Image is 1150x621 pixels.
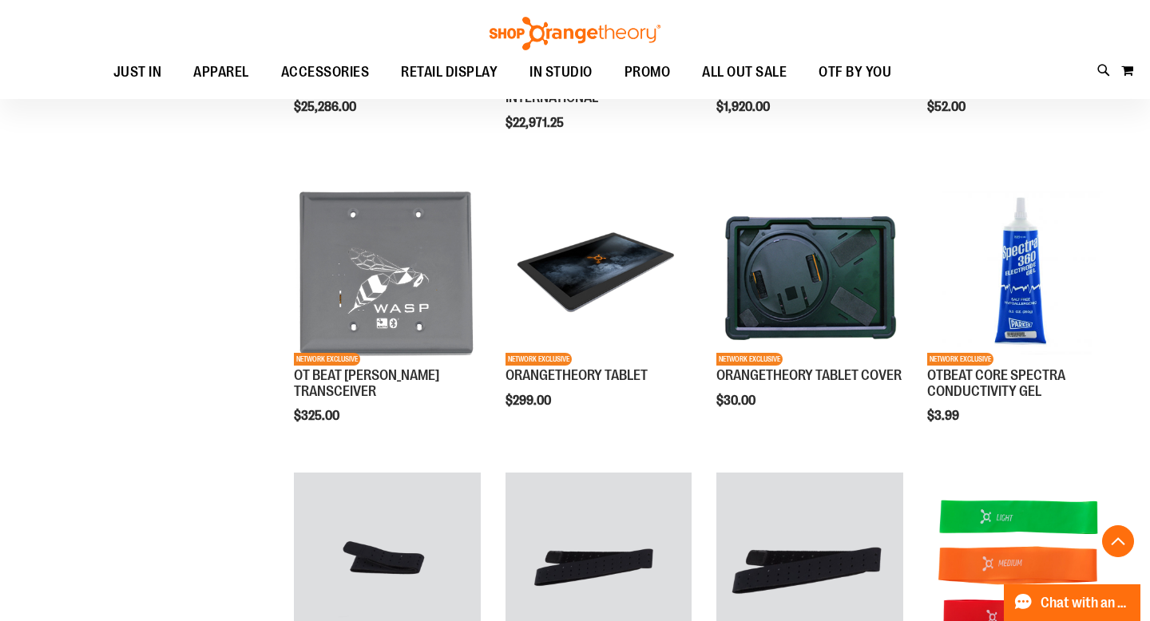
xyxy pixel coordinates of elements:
a: OTBEAT CORE SPECTRA CONDUCTIVITY GEL [927,367,1065,399]
button: Chat with an Expert [1004,584,1141,621]
img: Product image for OT BEAT POE TRANSCEIVER [294,179,481,366]
a: Product image for OT BEAT POE TRANSCEIVERNETWORK EXCLUSIVE [294,179,481,368]
a: Product image for ORANGETHEORY TABLET COVERNETWORK EXCLUSIVE [716,179,903,368]
img: Product image for ORANGETHEORY TABLET COVER [716,179,903,366]
a: ORANGETHEORY TABLET [506,367,648,383]
span: $325.00 [294,409,342,423]
img: OTBEAT CORE SPECTRA CONDUCTIVITY GEL [927,179,1114,366]
span: $1,920.00 [716,100,772,114]
span: ACCESSORIES [281,54,370,90]
span: ALL OUT SALE [702,54,787,90]
span: OTF BY YOU [819,54,891,90]
span: IN STUDIO [529,54,593,90]
span: RETAIL DISPLAY [401,54,498,90]
span: $25,286.00 [294,100,359,114]
a: OTF OTBEAT STARTER KIT - INTERNATIONAL [506,73,660,105]
span: PROMO [625,54,671,90]
div: product [708,171,911,449]
img: Shop Orangetheory [487,17,663,50]
span: $299.00 [506,394,553,408]
a: OTBEAT CORE SPECTRA CONDUCTIVITY GELNETWORK EXCLUSIVE [927,179,1114,368]
div: product [498,171,700,449]
a: Product image for ORANGETHEORY TABLETNETWORK EXCLUSIVE [506,179,692,368]
span: NETWORK EXCLUSIVE [927,353,993,366]
span: $52.00 [927,100,968,114]
a: ORANGETHEORY TABLET COVER [716,367,902,383]
span: Chat with an Expert [1041,595,1131,611]
span: NETWORK EXCLUSIVE [294,353,360,366]
div: product [919,171,1122,464]
button: Back To Top [1102,525,1134,557]
span: JUST IN [113,54,162,90]
span: NETWORK EXCLUSIVE [716,353,783,366]
img: Product image for ORANGETHEORY TABLET [506,179,692,366]
div: product [286,171,489,464]
a: OT BEAT [PERSON_NAME] TRANSCEIVER [294,367,439,399]
span: APPAREL [193,54,249,90]
span: $22,971.25 [506,116,566,130]
span: NETWORK EXCLUSIVE [506,353,572,366]
span: $3.99 [927,409,962,423]
span: $30.00 [716,394,758,408]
